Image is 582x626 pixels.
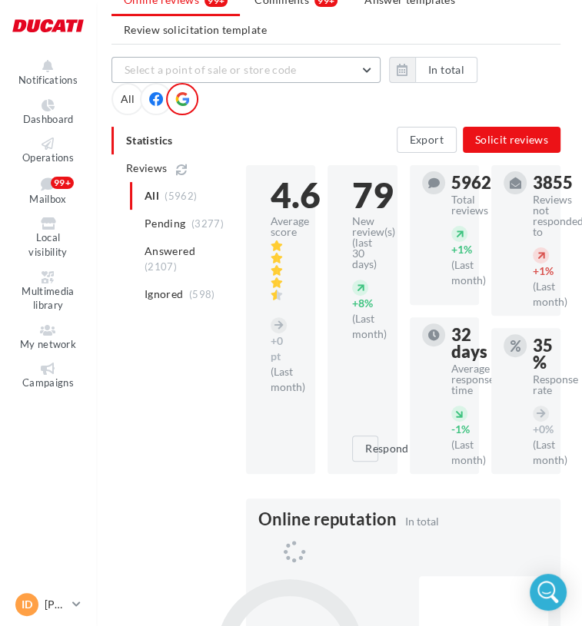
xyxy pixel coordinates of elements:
span: 8% [352,296,373,310]
span: Review solicitation template [124,23,267,36]
span: Reviews [126,161,167,176]
span: (2107) [145,260,177,273]
span: (598) [189,288,215,300]
span: 0 pt [271,334,283,363]
div: 79 [352,177,372,213]
span: (Last month) [352,312,387,340]
span: In total [405,515,439,528]
span: Operations [22,151,74,164]
button: In total [415,57,477,83]
div: Average response time [451,363,467,396]
span: + [271,334,277,347]
button: Select a point of sale or store code [111,57,381,83]
a: Local visibility [12,214,84,261]
span: My network [20,338,76,350]
span: + [533,264,539,277]
div: 5962 [451,174,467,191]
div: 99+ [51,177,74,189]
div: Average score [271,216,291,237]
span: (Last month) [533,438,567,466]
button: In total [389,57,477,83]
span: Campaigns [22,376,74,389]
a: Dashboard [12,96,84,129]
button: Export [397,127,457,153]
div: Total reviews [451,194,467,216]
div: Open Intercom Messenger [530,574,567,611]
a: My network [12,321,84,354]
span: + [352,296,358,310]
span: Mailbox [29,193,66,205]
span: (Last month) [533,280,567,308]
span: 1% [451,422,470,436]
a: Mailbox 99+ [12,174,84,209]
span: (Last month) [271,365,305,393]
a: ID [PERSON_NAME] [12,590,84,619]
span: 1% [451,243,472,256]
span: Pending [145,216,185,231]
div: 32 days [451,326,467,360]
div: 35 % [533,337,548,371]
span: Local visibility [28,232,67,259]
button: Respond to reviews [352,436,378,462]
span: ID [22,597,32,612]
div: All [111,83,144,115]
div: Response rate [533,374,548,396]
span: Select a point of sale or store code [125,63,297,76]
span: Multimedia library [22,285,74,312]
span: Notifications [18,74,78,86]
a: Campaigns [12,359,84,392]
span: (Last month) [451,438,486,466]
span: Online reputation [258,511,397,528]
span: Dashboard [23,113,74,125]
span: + [533,422,539,436]
div: New review(s) (last 30 days) [352,216,372,270]
span: Answered [145,243,195,259]
span: Ignored [145,287,183,302]
div: 4.6 [271,177,291,213]
div: 3855 [533,174,548,191]
span: 1% [533,264,554,277]
span: + [451,243,457,256]
span: 0% [533,422,554,436]
span: (3277) [191,217,224,230]
button: Solicit reviews [463,127,560,153]
a: Multimedia library [12,268,84,315]
span: (Last month) [451,258,486,287]
p: [PERSON_NAME] [45,597,66,612]
button: Notifications [12,57,84,90]
a: Operations [12,134,84,167]
div: Reviews not responded to [533,194,548,237]
span: - [451,422,455,436]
